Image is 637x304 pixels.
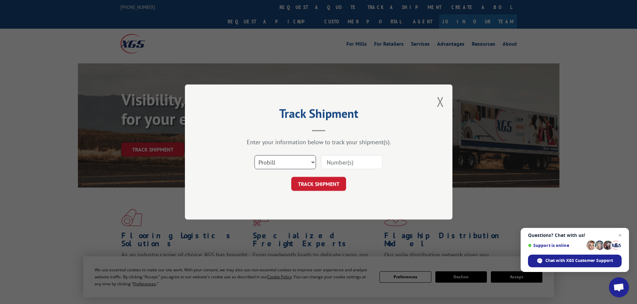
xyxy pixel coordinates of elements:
[291,177,346,191] button: TRACK SHIPMENT
[616,231,624,239] span: Close chat
[437,93,444,110] button: Close modal
[218,109,419,121] h2: Track Shipment
[528,255,622,267] div: Chat with XGS Customer Support
[528,243,584,248] span: Support is online
[545,258,613,264] span: Chat with XGS Customer Support
[609,277,629,297] div: Open chat
[528,233,622,238] span: Questions? Chat with us!
[321,155,383,169] input: Number(s)
[218,138,419,146] div: Enter your information below to track your shipment(s).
